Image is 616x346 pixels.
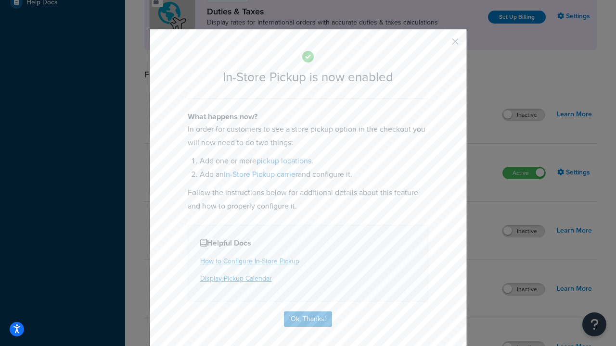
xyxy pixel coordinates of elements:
li: Add an and configure it. [200,168,428,181]
h4: Helpful Docs [200,237,416,249]
p: Follow the instructions below for additional details about this feature and how to properly confi... [188,186,428,213]
h2: In-Store Pickup is now enabled [188,70,428,84]
a: Display Pickup Calendar [200,273,272,284]
h4: What happens now? [188,111,428,123]
a: How to Configure In-Store Pickup [200,256,299,266]
a: pickup locations [257,155,311,166]
li: Add one or more . [200,154,428,168]
a: In-Store Pickup carrier [224,169,298,180]
p: In order for customers to see a store pickup option in the checkout you will now need to do two t... [188,123,428,149]
button: Ok, Thanks! [284,311,332,327]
